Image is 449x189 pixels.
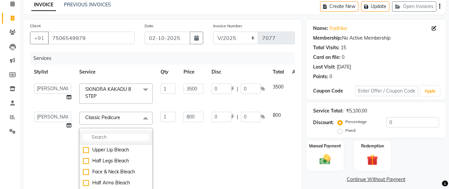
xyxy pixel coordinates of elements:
label: Manual Payment [309,143,341,149]
input: Search by Name/Mobile/Email/Code [48,32,135,44]
label: Fixed [345,127,355,133]
div: ₹5,100.00 [346,107,367,114]
a: PREVIOUS INVOICES [64,2,111,8]
div: Points: [313,73,328,80]
div: Membership: [313,35,342,42]
span: F [231,86,234,93]
th: Qty [157,65,180,80]
span: | [237,113,238,120]
div: Total Visits: [313,44,339,51]
div: 15 [341,44,346,51]
a: Continue Without Payment [308,176,444,183]
img: _gift.svg [363,153,381,167]
div: Half Arms Bleach [83,179,149,186]
th: Stylist [30,65,75,80]
a: x [97,93,100,99]
th: Action [288,65,310,80]
div: Card on file: [313,54,340,61]
button: Update [361,1,389,12]
th: Disc [208,65,269,80]
div: [DATE] [337,64,351,71]
button: Create New [320,1,358,12]
label: Percentage [345,119,367,125]
span: 800 [273,112,281,118]
label: Date [145,23,154,29]
div: No Active Membership [313,35,439,42]
div: Discount: [313,119,334,126]
div: 0 [342,54,344,61]
span: % [261,86,265,93]
a: Radhika [329,25,347,32]
input: multiselect-search [83,134,149,141]
button: Open Invoices [392,1,436,12]
img: _cash.svg [316,153,334,166]
span: 3500 [273,84,283,90]
label: Invoice Number [213,23,242,29]
th: Service [75,65,157,80]
div: Last Visit: [313,64,335,71]
span: Classic Pedicure [85,114,120,120]
div: Half Legs Bleach [83,157,149,164]
label: Redemption [361,143,384,149]
button: Apply [421,86,440,96]
span: % [261,113,265,120]
div: Name: [313,25,328,32]
span: SKINORA KAKADU 8 STEP [85,86,131,99]
div: Service Total: [313,107,343,114]
div: Coupon Code [313,88,355,94]
th: Price [180,65,208,80]
span: | [237,86,238,93]
div: Face & Neck Bleach [83,168,149,175]
a: x [120,114,123,120]
label: Client [30,23,41,29]
div: 0 [329,73,332,80]
th: Total [269,65,288,80]
input: Enter Offer / Coupon Code [355,86,418,96]
div: Upper Lip Bleach [83,146,149,153]
button: +91 [30,32,49,44]
div: Services [31,52,300,65]
span: F [231,113,234,120]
